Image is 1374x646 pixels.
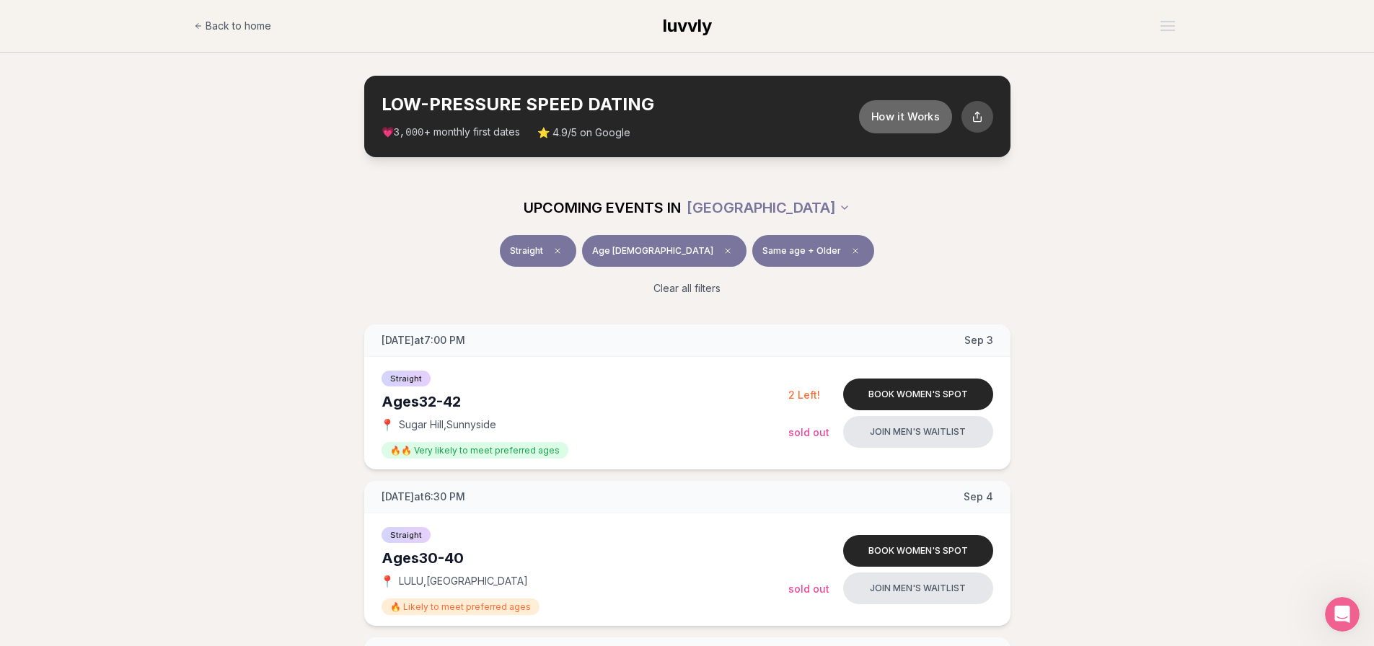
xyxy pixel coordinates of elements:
[194,12,271,40] a: Back to home
[847,242,864,260] span: Clear preference
[399,574,528,588] span: LULU , [GEOGRAPHIC_DATA]
[524,198,681,218] span: UPCOMING EVENTS IN
[382,490,465,504] span: [DATE] at 6:30 PM
[788,583,829,595] span: Sold Out
[510,245,543,257] span: Straight
[687,192,850,224] button: [GEOGRAPHIC_DATA]
[645,273,729,304] button: Clear all filters
[382,442,568,459] span: 🔥🔥 Very likely to meet preferred ages
[843,379,993,410] button: Book women's spot
[788,389,820,401] span: 2 Left!
[500,235,576,267] button: StraightClear event type filter
[382,419,393,430] span: 📍
[663,15,712,36] span: luvvly
[382,391,788,412] div: Ages 32-42
[382,598,540,615] span: 🔥 Likely to meet preferred ages
[858,99,951,133] button: How it Works
[964,490,993,504] span: Sep 4
[1155,15,1181,37] button: Open menu
[382,125,520,140] span: 💗 + monthly first dates
[399,417,496,432] span: Sugar Hill , Sunnyside
[537,125,630,140] span: ⭐ 4.9/5 on Google
[382,548,788,568] div: Ages 30-40
[663,14,712,37] a: luvvly
[206,19,271,33] span: Back to home
[752,235,874,267] button: Same age + OlderClear preference
[843,416,993,448] button: Join men's waitlist
[1325,597,1360,632] iframe: Intercom live chat
[382,371,431,386] span: Straight
[382,333,465,348] span: [DATE] at 7:00 PM
[382,527,431,543] span: Straight
[592,245,713,257] span: Age [DEMOGRAPHIC_DATA]
[843,572,993,604] button: Join men's waitlist
[843,535,993,567] button: Book women's spot
[394,127,424,138] span: 3,000
[762,245,841,257] span: Same age + Older
[964,333,993,348] span: Sep 3
[382,575,393,587] span: 📍
[582,235,747,267] button: Age [DEMOGRAPHIC_DATA]Clear age
[549,242,566,260] span: Clear event type filter
[788,426,829,438] span: Sold Out
[719,242,736,260] span: Clear age
[382,93,861,116] h2: LOW-PRESSURE SPEED DATING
